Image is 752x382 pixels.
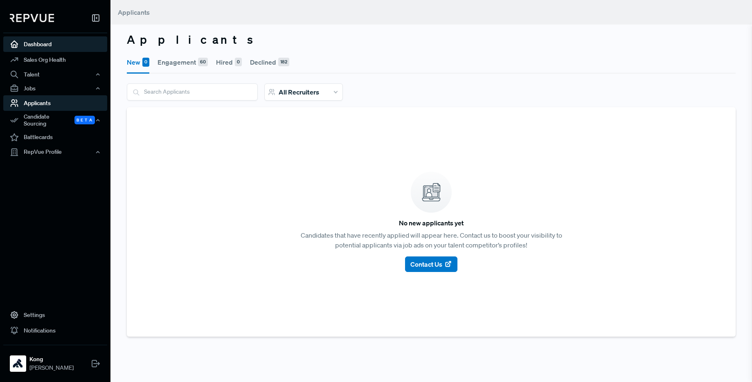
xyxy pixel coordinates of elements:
h3: Applicants [127,33,736,47]
input: Search Applicants [127,84,257,100]
button: Jobs [3,81,107,95]
button: Engagement60 [158,51,208,74]
img: Kong [11,357,25,370]
a: Applicants [3,95,107,111]
span: Applicants [118,8,150,16]
span: [PERSON_NAME] [29,364,74,372]
a: KongKong[PERSON_NAME] [3,345,107,375]
span: Contact Us [410,259,442,269]
button: Declined182 [250,51,289,74]
button: Hired0 [216,51,242,74]
h6: No new applicants yet [399,219,464,227]
div: 0 [142,58,149,67]
button: Contact Us [405,256,457,272]
a: Settings [3,307,107,323]
strong: Kong [29,355,74,364]
a: Battlecards [3,130,107,145]
button: Candidate Sourcing Beta [3,111,107,130]
p: Candidates that have recently applied will appear here. Contact us to boost your visibility to po... [299,230,564,250]
img: RepVue [10,14,54,22]
a: Sales Org Health [3,52,107,67]
div: 0 [235,58,242,67]
button: Talent [3,67,107,81]
div: 182 [278,58,289,67]
button: RepVue Profile [3,145,107,159]
span: All Recruiters [279,88,319,96]
button: New0 [127,51,149,74]
a: Notifications [3,323,107,338]
a: Dashboard [3,36,107,52]
span: Beta [74,116,95,124]
div: Candidate Sourcing [3,111,107,130]
div: 60 [198,58,208,67]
